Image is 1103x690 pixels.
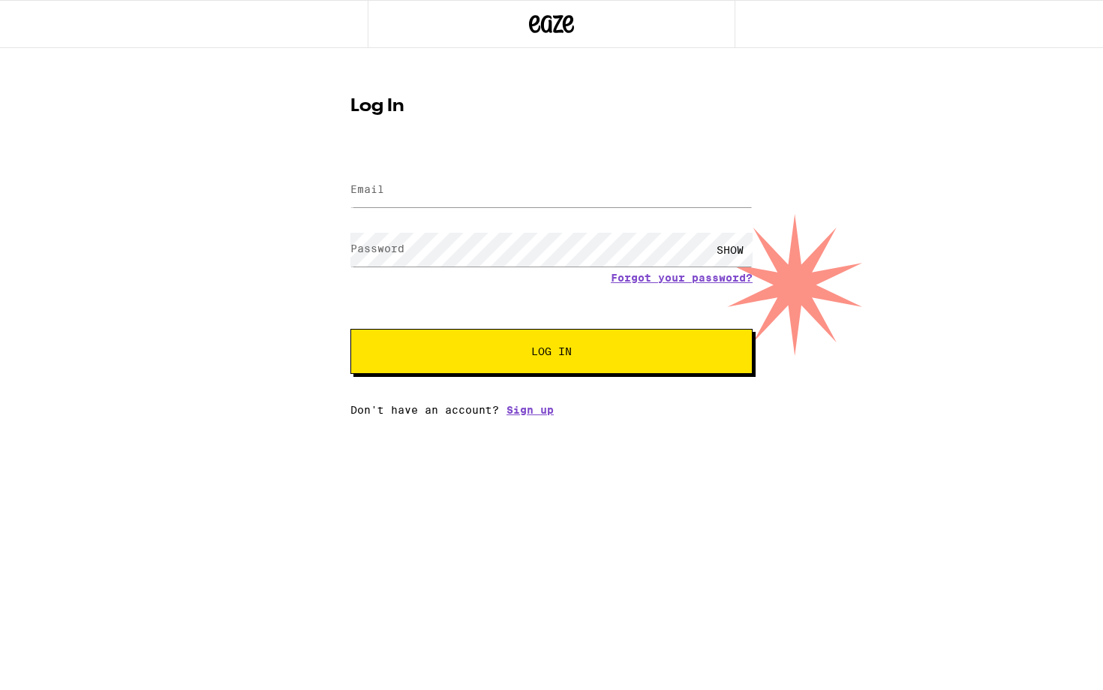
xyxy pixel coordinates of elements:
[531,346,572,357] span: Log In
[708,233,753,267] div: SHOW
[350,183,384,195] label: Email
[350,98,753,116] h1: Log In
[350,329,753,374] button: Log In
[506,404,554,416] a: Sign up
[350,404,753,416] div: Don't have an account?
[350,173,753,207] input: Email
[611,272,753,284] a: Forgot your password?
[350,243,404,255] label: Password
